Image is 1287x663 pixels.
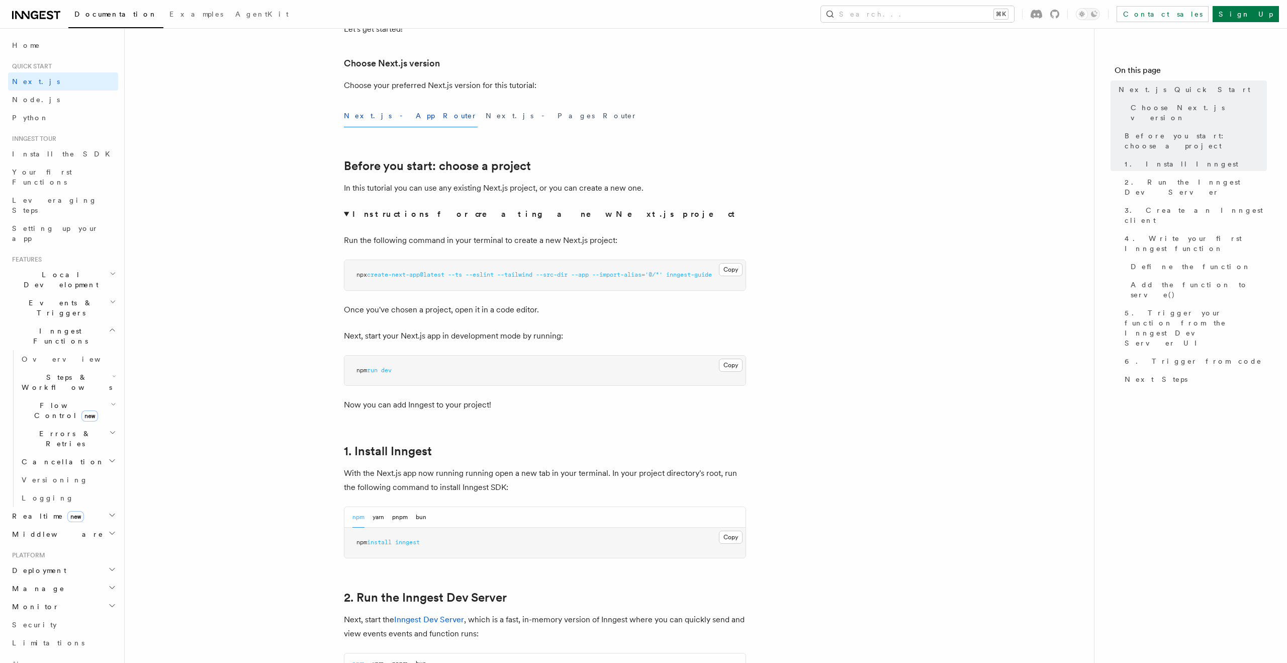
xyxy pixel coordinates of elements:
[344,444,432,458] a: 1. Install Inngest
[1125,374,1187,384] span: Next Steps
[12,77,60,86] span: Next.js
[22,476,88,484] span: Versioning
[1121,352,1267,370] a: 6. Trigger from code
[12,40,40,50] span: Home
[1125,177,1267,197] span: 2. Run the Inngest Dev Server
[1117,6,1209,22] a: Contact sales
[8,551,45,559] span: Platform
[352,209,739,219] strong: Instructions for creating a new Next.js project
[592,271,645,278] span: --import-alias=
[367,367,378,374] span: run
[344,56,440,70] a: Choose Next.js version
[68,3,163,28] a: Documentation
[1119,85,1250,95] span: Next.js Quick Start
[1121,155,1267,173] a: 1. Install Inngest
[666,271,712,278] span: inngest-guide
[8,602,59,612] span: Monitor
[12,196,97,214] span: Leveraging Steps
[8,145,118,163] a: Install the SDK
[8,62,52,70] span: Quick start
[645,271,663,278] span: '@/*'
[1125,233,1267,254] span: 4. Write your first Inngest function
[18,457,105,467] span: Cancellation
[8,294,118,322] button: Events & Triggers
[12,150,116,158] span: Install the SDK
[18,489,118,507] a: Logging
[344,329,746,343] p: Next, start your Next.js app in development mode by running:
[74,10,157,18] span: Documentation
[344,78,746,93] p: Choose your preferred Next.js version for this tutorial:
[1115,64,1267,80] h4: On this page
[12,224,99,242] span: Setting up your app
[229,3,295,27] a: AgentKit
[395,539,420,546] span: inngest
[394,615,464,624] a: Inngest Dev Server
[1125,308,1267,348] span: 5. Trigger your function from the Inngest Dev Server UI
[373,507,384,528] button: yarn
[8,322,118,350] button: Inngest Functions
[536,271,568,278] span: --src-dir
[1131,103,1267,123] span: Choose Next.js version
[8,36,118,54] a: Home
[18,396,118,425] button: Flow Controlnew
[344,233,746,247] p: Run the following command in your terminal to create a new Next.js project:
[344,22,746,36] p: Let's get started!
[18,425,118,453] button: Errors & Retries
[1125,205,1267,225] span: 3. Create an Inngest client
[344,181,746,195] p: In this tutorial you can use any existing Next.js project, or you can create a new one.
[367,539,392,546] span: install
[8,507,118,525] button: Realtimenew
[8,91,118,109] a: Node.js
[1125,356,1262,366] span: 6. Trigger from code
[12,621,57,629] span: Security
[356,367,367,374] span: npm
[18,368,118,396] button: Steps & Workflows
[18,400,111,421] span: Flow Control
[8,270,110,290] span: Local Development
[344,303,746,317] p: Once you've chosen a project, open it in a code editor.
[1121,201,1267,229] a: 3. Create an Inngest client
[994,9,1008,19] kbd: ⌘K
[8,109,118,127] a: Python
[18,350,118,368] a: Overview
[8,634,118,652] a: Limitations
[381,367,392,374] span: dev
[8,219,118,247] a: Setting up your app
[8,266,118,294] button: Local Development
[18,453,118,471] button: Cancellation
[1121,229,1267,258] a: 4. Write your first Inngest function
[1127,99,1267,127] a: Choose Next.js version
[81,410,98,422] span: new
[8,163,118,191] a: Your first Functions
[18,471,118,489] a: Versioning
[344,613,746,641] p: Next, start the , which is a fast, in-memory version of Inngest where you can quickly send and vi...
[821,6,1014,22] button: Search...⌘K
[1121,304,1267,352] a: 5. Trigger your function from the Inngest Dev Server UI
[352,507,364,528] button: npm
[356,539,367,546] span: npm
[1127,258,1267,276] a: Define the function
[12,639,84,647] span: Limitations
[163,3,229,27] a: Examples
[8,135,56,143] span: Inngest tour
[8,579,118,598] button: Manage
[169,10,223,18] span: Examples
[719,359,743,372] button: Copy
[1125,159,1238,169] span: 1. Install Inngest
[1127,276,1267,304] a: Add the function to serve()
[486,105,637,127] button: Next.js - Pages Router
[344,466,746,494] p: With the Next.js app now running running open a new tab in your terminal. In your project directo...
[8,511,84,521] span: Realtime
[1213,6,1279,22] a: Sign Up
[1125,131,1267,151] span: Before you start: choose a project
[22,494,74,502] span: Logging
[1121,173,1267,201] a: 2. Run the Inngest Dev Server
[344,207,746,221] summary: Instructions for creating a new Next.js project
[8,191,118,219] a: Leveraging Steps
[8,525,118,543] button: Middleware
[1131,280,1267,300] span: Add the function to serve()
[719,263,743,276] button: Copy
[8,326,109,346] span: Inngest Functions
[1115,80,1267,99] a: Next.js Quick Start
[466,271,494,278] span: --eslint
